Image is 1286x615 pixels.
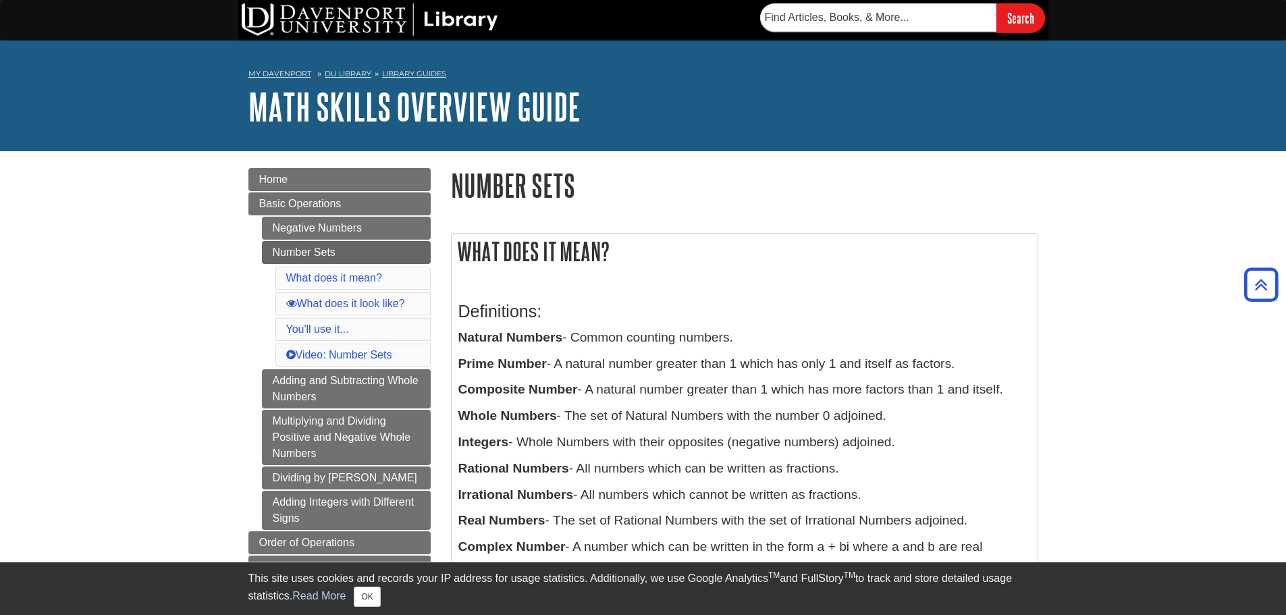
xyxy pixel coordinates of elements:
p: - Whole Numbers with their opposites (negative numbers) adjoined. [458,433,1031,452]
a: Home [248,168,431,191]
input: Search [996,3,1045,32]
p: - The set of Natural Numbers with the number 0 adjoined. [458,406,1031,426]
a: What does it mean? [286,272,382,284]
a: Back to Top [1239,275,1283,294]
a: Basic Operations [248,192,431,215]
a: Multiplying and Dividing Positive and Negative Whole Numbers [262,410,431,465]
form: Searches DU Library's articles, books, and more [760,3,1045,32]
b: Prime Number [458,356,547,371]
p: - All numbers which cannot be written as fractions. [458,485,1031,505]
span: Basic Operations [259,198,342,209]
a: DU Library [325,69,371,78]
sup: TM [768,570,780,580]
b: Rational Numbers [458,461,569,475]
a: Number Sets [262,241,431,264]
span: Math Properties [259,561,336,572]
b: Integers [458,435,509,449]
a: Math Skills Overview Guide [248,86,581,128]
b: Natural Numbers [458,330,563,344]
div: This site uses cookies and records your IP address for usage statistics. Additionally, we use Goo... [248,570,1038,607]
a: Adding Integers with Different Signs [262,491,431,530]
a: Dividing by [PERSON_NAME] [262,466,431,489]
a: Math Properties [248,556,431,579]
b: Real Numbers [458,513,545,527]
span: Home [259,173,288,185]
nav: breadcrumb [248,65,1038,86]
a: What does it look like? [286,298,405,309]
h2: What does it mean? [452,234,1038,269]
p: - A natural number greater than 1 which has more factors than 1 and itself. [458,380,1031,400]
p: - A natural number greater than 1 which has only 1 and itself as factors. [458,354,1031,374]
button: Close [354,587,380,607]
a: You'll use it... [286,323,349,335]
h1: Number Sets [451,168,1038,203]
a: Negative Numbers [262,217,431,240]
p: - Common counting numbers. [458,328,1031,348]
img: DU Library [242,3,498,36]
a: Library Guides [382,69,446,78]
p: - All numbers which can be written as fractions. [458,459,1031,479]
input: Find Articles, Books, & More... [760,3,996,32]
b: Complex Number [458,539,566,554]
span: Order of Operations [259,537,354,548]
a: Read More [292,590,346,601]
b: Irrational Numbers [458,487,574,502]
a: Video: Number Sets [286,349,392,360]
a: My Davenport [248,68,311,80]
p: - A number which can be written in the form a + bi where a and b are real numbers and i is the sq... [458,537,1031,577]
a: Order of Operations [248,531,431,554]
a: Adding and Subtracting Whole Numbers [262,369,431,408]
sup: TM [844,570,855,580]
b: Composite Number [458,382,578,396]
p: - The set of Rational Numbers with the set of Irrational Numbers adjoined. [458,511,1031,531]
b: Whole Numbers [458,408,557,423]
h3: Definitions: [458,302,1031,321]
